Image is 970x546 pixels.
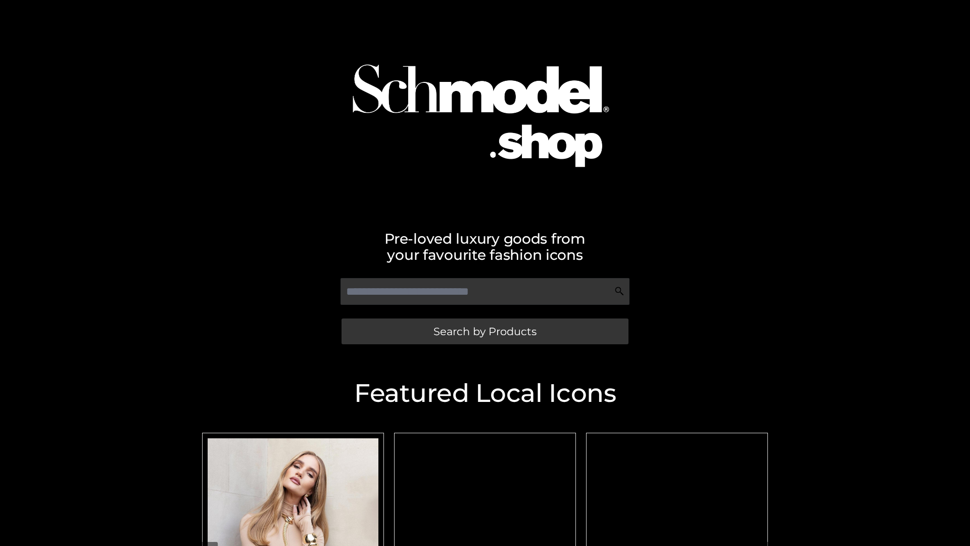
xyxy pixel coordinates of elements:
h2: Featured Local Icons​ [197,381,773,406]
a: Search by Products [342,318,628,344]
h2: Pre-loved luxury goods from your favourite fashion icons [197,231,773,263]
span: Search by Products [433,326,537,337]
img: Search Icon [614,286,624,296]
